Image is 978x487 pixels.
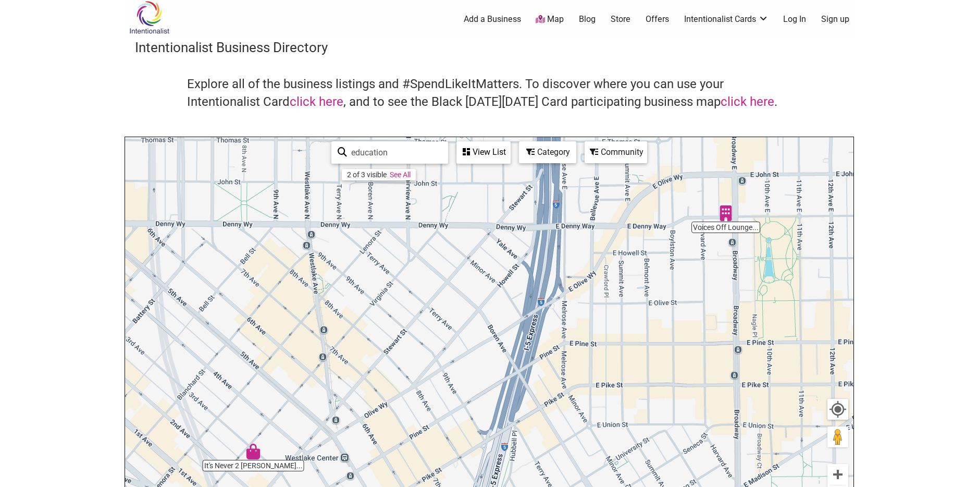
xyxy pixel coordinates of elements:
button: Drag Pegman onto the map to open Street View [827,427,848,447]
h4: Explore all of the business listings and #SpendLikeItMatters. To discover where you can use your ... [187,76,791,111]
div: Type to search and filter [331,141,448,164]
div: Category [520,142,575,162]
button: Zoom in [827,464,848,485]
h3: Intentionalist Business Directory [135,38,844,57]
div: Filter by category [519,141,576,163]
a: click here [290,94,343,109]
button: Your Location [827,399,848,420]
input: Type to find and filter... [347,142,442,163]
a: Sign up [821,14,849,25]
a: click here [721,94,774,109]
a: Map [536,14,564,26]
div: Community [586,142,646,162]
div: It's Never 2 Early 2 Create & Innovate [245,444,261,459]
a: Offers [646,14,669,25]
img: Intentionalist [125,1,174,34]
a: Add a Business [464,14,521,25]
a: Log In [783,14,806,25]
a: Intentionalist Cards [684,14,769,25]
div: Voices Off Lounge by Visually Speaking [718,205,734,221]
a: Store [611,14,630,25]
div: See a list of the visible businesses [456,141,511,164]
div: 2 of 3 visible [347,171,387,179]
a: See All [390,171,411,179]
a: Blog [579,14,596,25]
div: View List [457,142,510,162]
div: Filter by Community [585,141,647,163]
